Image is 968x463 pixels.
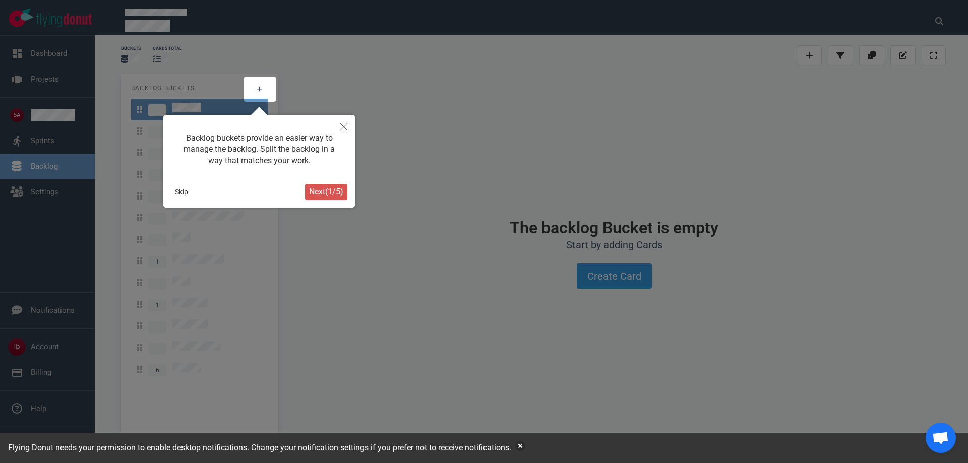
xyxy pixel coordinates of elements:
[333,115,355,138] button: Close
[147,443,247,452] a: enable desktop notifications
[309,187,343,196] span: Next ( 1 / 5 )
[176,133,342,166] div: Backlog buckets provide an easier way to manage the backlog. Split the backlog in a way that matc...
[305,184,347,200] button: Next
[247,443,511,452] span: . Change your if you prefer not to receive notifications.
[298,443,369,452] a: notification settings
[171,184,192,200] button: Skip
[926,423,956,453] div: Open de chat
[8,443,247,452] span: Flying Donut needs your permission to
